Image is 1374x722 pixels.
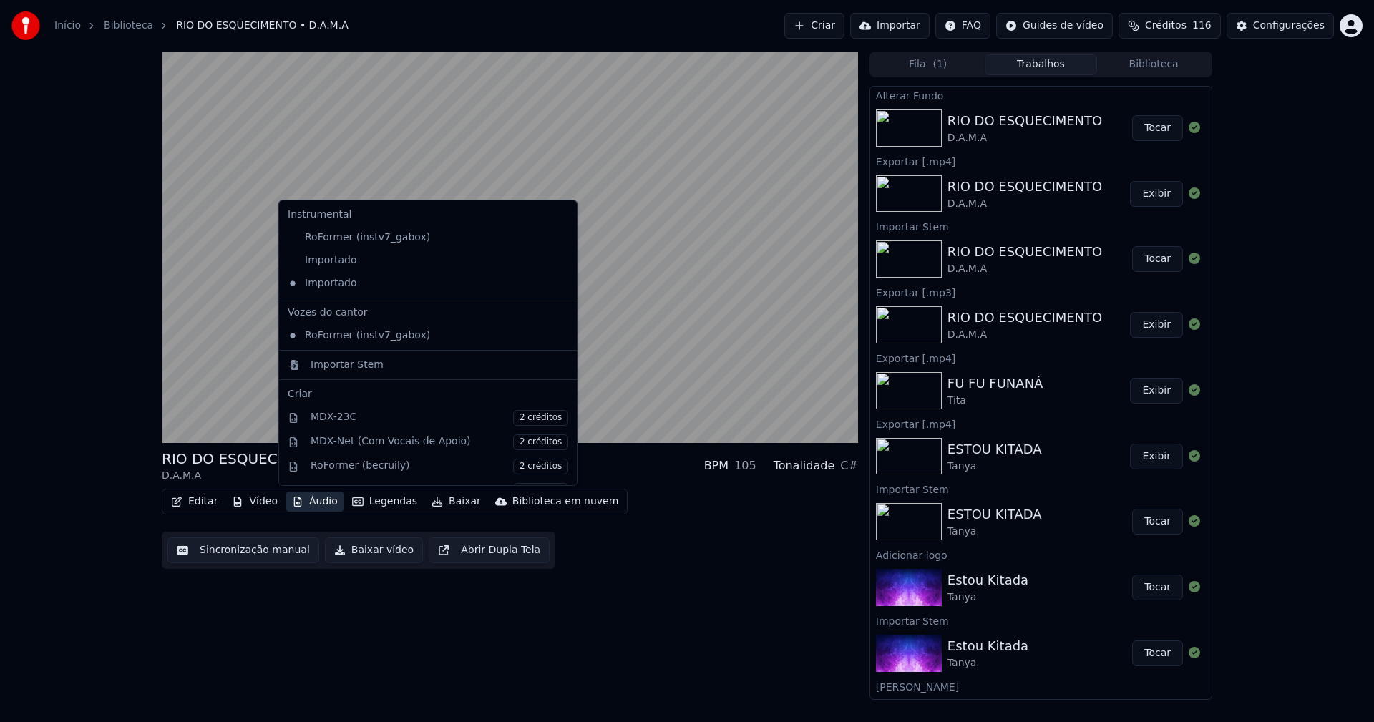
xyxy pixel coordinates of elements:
div: D.A.M.A [947,197,1102,211]
div: ESTOU KITADA [947,504,1042,525]
button: Exibir [1130,312,1183,338]
div: Importar Stem [870,218,1212,235]
button: Importar [850,13,930,39]
div: Alterar Fundo [870,87,1212,104]
div: Biblioteca em nuvem [512,494,619,509]
div: C# [840,457,858,474]
button: Tocar [1132,509,1183,535]
div: BPM [704,457,729,474]
img: youka [11,11,40,40]
div: Configurações [1253,19,1325,33]
div: Tonalidade [774,457,835,474]
div: Exportar [.mp4] [870,349,1212,366]
div: RoFormer (becruily) [311,459,568,474]
button: Abrir Dupla Tela [429,537,550,563]
button: Editar [165,492,223,512]
div: Estou Kitada [947,636,1028,656]
div: RIO DO ESQUECIMENTO [947,308,1102,328]
div: RoFormer (instv7_gabox) [282,324,552,347]
div: MDX-23C [311,410,568,426]
button: Tocar [1132,640,1183,666]
div: Instrumental [282,203,574,226]
button: Tocar [1132,115,1183,141]
div: RIO DO ESQUECIMENTO [947,177,1102,197]
span: 2 créditos [513,410,568,426]
button: Sincronização manual [167,537,319,563]
div: 105 [734,457,756,474]
span: 2 créditos [513,434,568,450]
div: Importar Stem [311,358,384,372]
div: Exportar [.mp4] [870,152,1212,170]
div: Importar Stem [870,480,1212,497]
div: Tanya [947,590,1028,605]
div: Criar [288,387,568,401]
div: D.A.M.A [947,328,1102,342]
button: Biblioteca [1097,54,1210,75]
div: Importado [282,249,552,272]
button: Fila [872,54,985,75]
button: Créditos116 [1119,13,1221,39]
button: Baixar [426,492,487,512]
button: Exibir [1130,378,1183,404]
button: Trabalhos [985,54,1098,75]
div: RIO DO ESQUECIMENTO [947,242,1102,262]
div: RIO DO ESQUECIMENTO [947,111,1102,131]
div: RIO DO ESQUECIMENTO [162,449,333,469]
div: RoFormer (instv7_gabox) [282,226,552,249]
div: RoFormer (instv7_gabox) [311,483,568,499]
span: ( 1 ) [932,57,947,72]
nav: breadcrumb [54,19,349,33]
div: ESTOU KITADA [947,439,1042,459]
div: Vozes do cantor [282,301,574,324]
button: Exibir [1130,444,1183,469]
button: Baixar vídeo [325,537,423,563]
span: 2 créditos [513,483,568,499]
div: D.A.M.A [947,262,1102,276]
span: Créditos [1145,19,1187,33]
button: Legendas [346,492,423,512]
div: D.A.M.A [162,469,333,483]
span: 2 créditos [513,459,568,474]
div: Tanya [947,459,1042,474]
div: MDX-Net (Com Vocais de Apoio) [311,434,568,450]
div: Adicionar logo [870,546,1212,563]
button: Vídeo [226,492,283,512]
button: FAQ [935,13,990,39]
button: Tocar [1132,246,1183,272]
div: FU FU FUNANÁ [947,374,1043,394]
a: Biblioteca [104,19,153,33]
button: Criar [784,13,844,39]
button: Configurações [1227,13,1334,39]
div: Tanya [947,525,1042,539]
div: Tanya [947,656,1028,670]
div: D.A.M.A [947,131,1102,145]
div: Estou Kitada [947,570,1028,590]
a: Início [54,19,81,33]
div: Importar Stem [870,612,1212,629]
button: Guides de vídeo [996,13,1113,39]
div: [PERSON_NAME] [870,678,1212,695]
div: Exportar [.mp3] [870,283,1212,301]
button: Tocar [1132,575,1183,600]
button: Exibir [1130,181,1183,207]
button: Áudio [286,492,343,512]
div: Importado [282,272,552,295]
div: Tita [947,394,1043,408]
span: RIO DO ESQUECIMENTO • D.A.M.A [176,19,349,33]
div: Exportar [.mp4] [870,415,1212,432]
span: 116 [1192,19,1212,33]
